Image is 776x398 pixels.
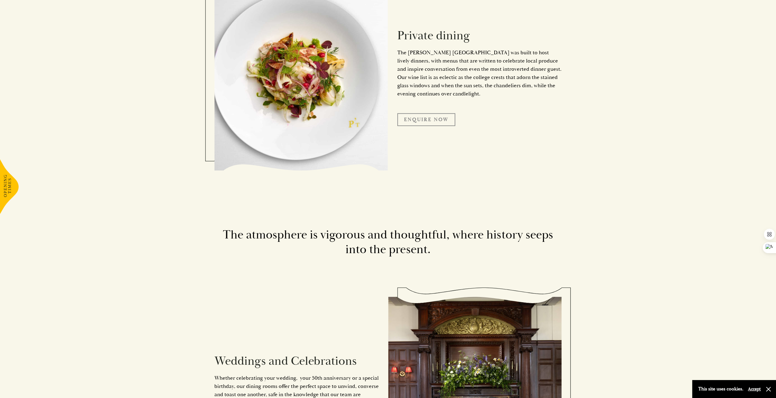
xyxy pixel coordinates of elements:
[397,28,562,43] h2: Private dining
[397,113,455,126] a: Enquire Now
[765,386,771,392] button: Close and accept
[397,48,562,98] p: The [PERSON_NAME] [GEOGRAPHIC_DATA] was built to host lively dinners, with menus that are written...
[748,386,761,392] button: Accept
[698,385,743,393] p: This site uses cookies.
[214,228,562,257] h2: The atmosphere is vigorous and thoughtful, where history seeps into the present.
[214,354,379,368] h2: Weddings and Celebrations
